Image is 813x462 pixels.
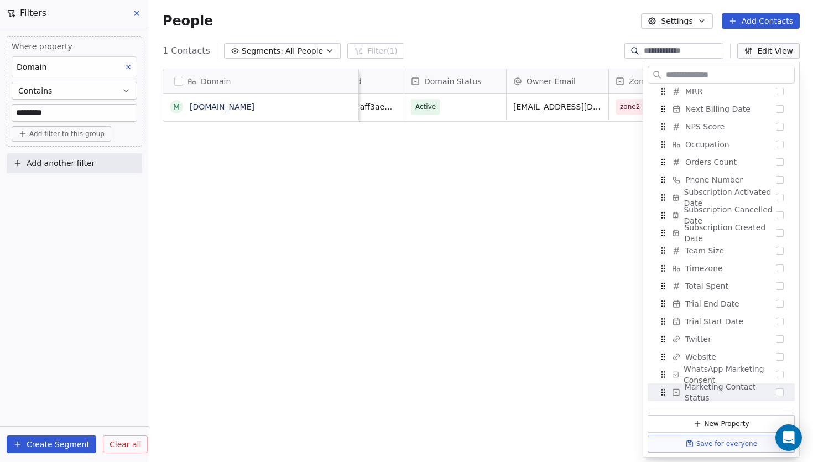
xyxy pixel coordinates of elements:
[415,101,436,112] span: Active
[190,102,254,111] a: [DOMAIN_NAME]
[685,245,724,256] span: Team Size
[242,45,283,57] span: Segments:
[629,76,649,87] span: Zone
[775,424,802,451] div: Open Intercom Messenger
[685,263,723,274] span: Timezone
[648,153,795,171] div: Orders Count
[201,76,231,87] span: Domain
[685,316,743,327] span: Trial Start Date
[609,69,711,93] div: Zone
[685,174,743,185] span: Phone Number
[685,281,728,292] span: Total Spent
[648,366,795,383] div: WhatsApp Marketing Consent
[648,224,795,242] div: Subscription Created Date
[527,76,576,87] span: Owner Email
[163,44,210,58] span: 1 Contacts
[684,222,776,244] span: Subscription Created Date
[513,101,602,112] span: [EMAIL_ADDRESS][DOMAIN_NAME]
[722,13,800,29] button: Add Contacts
[404,69,506,93] div: Domain Status
[684,186,776,209] span: Subscription Activated Date
[684,204,776,226] span: Subscription Cancelled Date
[685,121,725,132] span: NPS Score
[685,298,739,309] span: Trial End Date
[648,435,795,453] button: Save for everyone
[648,136,795,153] div: Occupation
[285,45,323,57] span: All People
[648,383,795,401] div: Marketing Contact Status
[648,100,795,118] div: Next Billing Date
[424,76,481,87] span: Domain Status
[620,101,640,112] span: zone2
[648,295,795,313] div: Trial End Date
[685,103,751,115] span: Next Billing Date
[641,13,712,29] button: Settings
[685,334,711,345] span: Twitter
[685,381,776,403] span: Marketing Contact Status
[685,157,737,168] span: Orders Count
[648,313,795,330] div: Trial Start Date
[648,118,795,136] div: NPS Score
[648,259,795,277] div: Timezone
[685,139,729,150] span: Occupation
[163,13,213,29] span: People
[648,348,795,366] div: Website
[684,364,776,386] span: WhatsApp Marketing Consent
[347,43,404,59] button: Filter(1)
[173,101,180,113] div: m
[685,86,703,97] span: MRR
[163,69,358,93] div: Domain
[507,69,608,93] div: Owner Email
[648,330,795,348] div: Twitter
[737,43,800,59] button: Edit View
[648,415,795,433] button: New Property
[648,277,795,295] div: Total Spent
[685,351,716,362] span: Website
[648,171,795,189] div: Phone Number
[648,189,795,206] div: Subscription Activated Date
[648,82,795,100] div: MRR
[648,242,795,259] div: Team Size
[648,206,795,224] div: Subscription Cancelled Date
[163,94,359,449] div: grid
